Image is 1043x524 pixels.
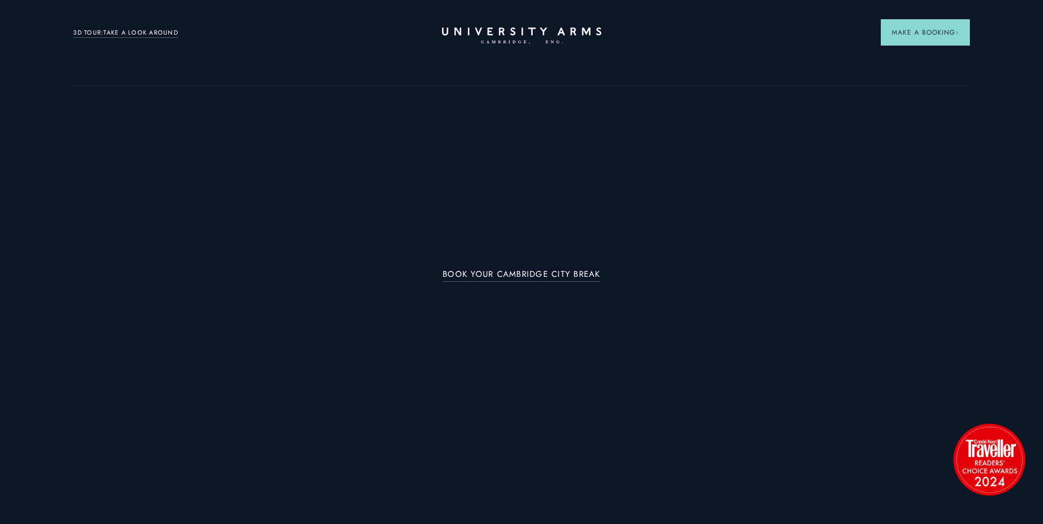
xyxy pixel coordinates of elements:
[948,418,1030,500] img: image-2524eff8f0c5d55edbf694693304c4387916dea5-1501x1501-png
[955,31,959,35] img: Arrow icon
[442,27,601,44] a: Home
[443,270,600,282] a: BOOK YOUR CAMBRIDGE CITY BREAK
[892,27,959,37] span: Make a Booking
[881,19,970,46] button: Make a BookingArrow icon
[73,28,178,38] a: 3D TOUR:TAKE A LOOK AROUND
